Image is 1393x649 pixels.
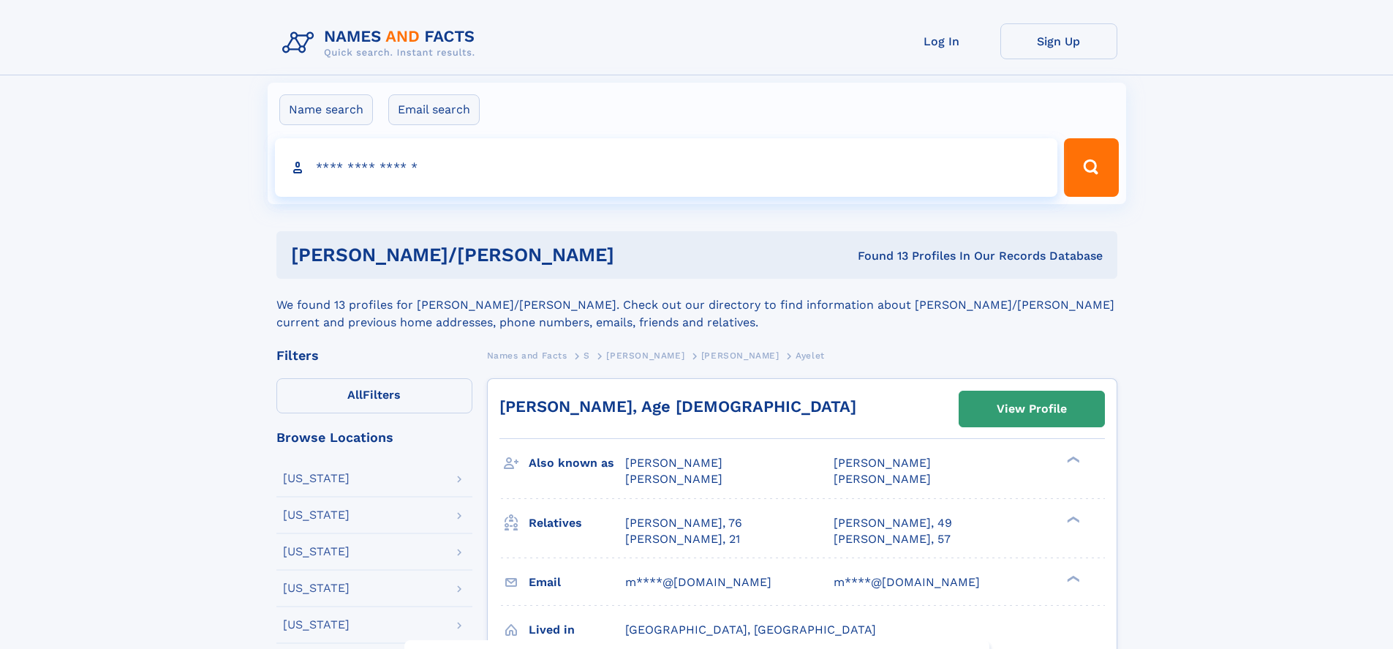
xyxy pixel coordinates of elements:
[736,248,1103,264] div: Found 13 Profiles In Our Records Database
[276,431,472,444] div: Browse Locations
[625,623,876,637] span: [GEOGRAPHIC_DATA], [GEOGRAPHIC_DATA]
[276,349,472,362] div: Filters
[584,350,590,361] span: S
[701,350,779,361] span: [PERSON_NAME]
[834,472,931,486] span: [PERSON_NAME]
[283,582,350,594] div: [US_STATE]
[606,346,684,364] a: [PERSON_NAME]
[796,350,825,361] span: Ayelet
[487,346,567,364] a: Names and Facts
[883,23,1000,59] a: Log In
[625,456,722,470] span: [PERSON_NAME]
[1063,574,1081,583] div: ❯
[997,392,1067,426] div: View Profile
[279,94,373,125] label: Name search
[606,350,684,361] span: [PERSON_NAME]
[283,473,350,484] div: [US_STATE]
[276,23,487,63] img: Logo Names and Facts
[584,346,590,364] a: S
[834,456,931,470] span: [PERSON_NAME]
[834,515,952,531] a: [PERSON_NAME], 49
[529,511,625,536] h3: Relatives
[625,472,722,486] span: [PERSON_NAME]
[625,515,742,531] a: [PERSON_NAME], 76
[276,378,472,413] label: Filters
[388,94,480,125] label: Email search
[1000,23,1117,59] a: Sign Up
[275,138,1058,197] input: search input
[276,279,1117,331] div: We found 13 profiles for [PERSON_NAME]/[PERSON_NAME]. Check out our directory to find information...
[834,531,951,547] a: [PERSON_NAME], 57
[1063,514,1081,524] div: ❯
[959,391,1104,427] a: View Profile
[529,570,625,595] h3: Email
[625,531,740,547] a: [PERSON_NAME], 21
[529,451,625,476] h3: Also known as
[283,619,350,631] div: [US_STATE]
[499,397,856,416] a: [PERSON_NAME], Age [DEMOGRAPHIC_DATA]
[1064,138,1118,197] button: Search Button
[701,346,779,364] a: [PERSON_NAME]
[291,246,736,264] h1: [PERSON_NAME]/[PERSON_NAME]
[283,546,350,558] div: [US_STATE]
[529,618,625,642] h3: Lived in
[347,388,363,402] span: All
[1063,455,1081,465] div: ❯
[283,509,350,521] div: [US_STATE]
